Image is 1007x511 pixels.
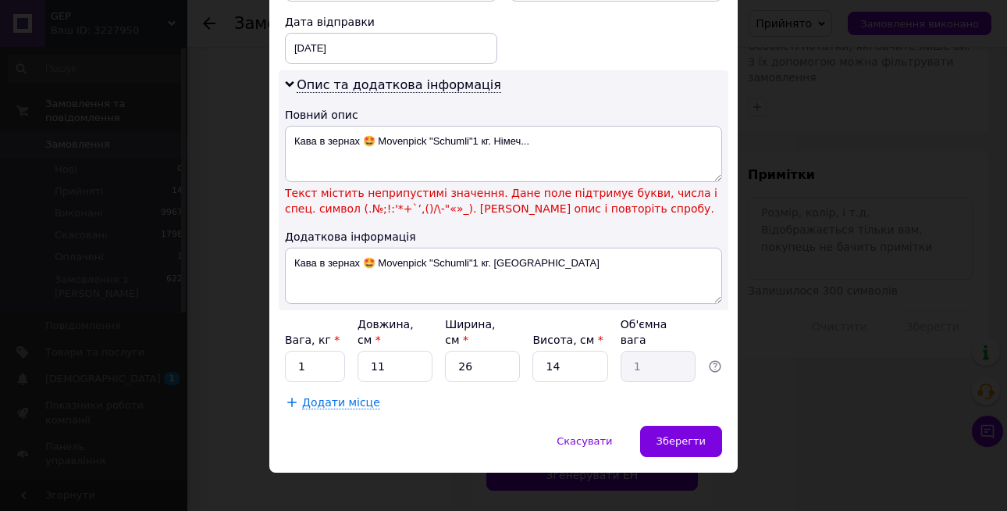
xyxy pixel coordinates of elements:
[557,435,612,447] span: Скасувати
[285,14,497,30] div: Дата відправки
[285,107,722,123] div: Повний опис
[285,229,722,245] div: Додаткова інформація
[532,334,603,346] label: Висота, см
[285,126,722,182] textarea: Кава в зернах 🤩 Movenpick "Schumli"1 кг. Німеч...
[358,318,414,346] label: Довжина, см
[445,318,495,346] label: Ширина, см
[285,334,340,346] label: Вага, кг
[285,185,722,216] span: Текст містить неприпустимі значення. Дане поле підтримує букви, числа і спец. символ (.№;!:'*+`’,...
[657,435,706,447] span: Зберегти
[621,316,696,348] div: Об'ємна вага
[302,396,380,409] span: Додати місце
[297,77,501,93] span: Опис та додаткова інформація
[285,248,722,304] textarea: Кава в зернах 🤩 Movenpick "Schumli"1 кг. [GEOGRAPHIC_DATA]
